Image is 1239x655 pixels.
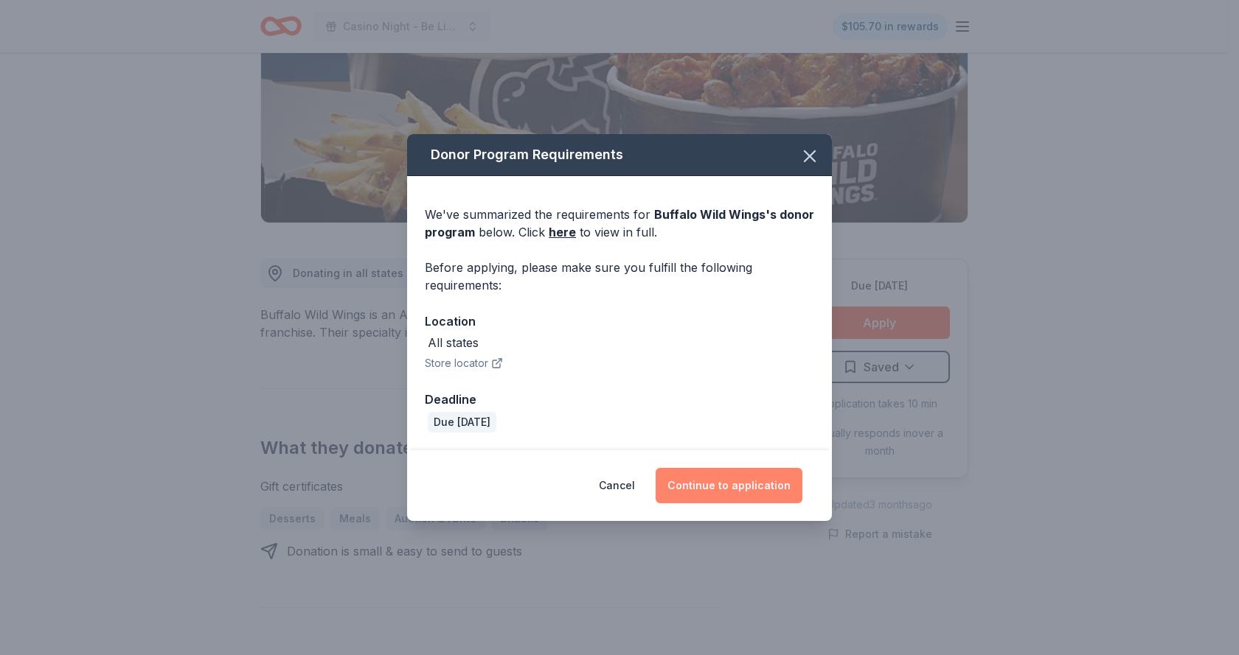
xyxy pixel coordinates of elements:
[425,390,814,409] div: Deadline
[425,206,814,241] div: We've summarized the requirements for below. Click to view in full.
[656,468,802,503] button: Continue to application
[425,312,814,331] div: Location
[425,354,503,372] button: Store locator
[549,223,576,241] a: here
[425,259,814,294] div: Before applying, please make sure you fulfill the following requirements:
[407,134,832,176] div: Donor Program Requirements
[599,468,635,503] button: Cancel
[428,334,479,351] div: All states
[428,412,496,432] div: Due [DATE]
